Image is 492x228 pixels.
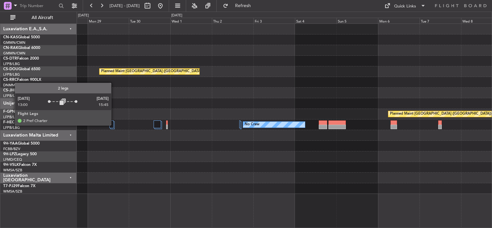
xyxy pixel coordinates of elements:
a: LFPB/LBG [3,62,20,66]
button: All Aircraft [7,13,70,23]
a: CS-DTRFalcon 2000 [3,57,39,61]
span: [DATE] - [DATE] [109,3,140,9]
span: F-HECD [3,120,17,124]
a: FCBB/BZV [3,147,20,151]
div: Thu 2 [212,18,253,24]
span: Refresh [230,4,257,8]
span: 9H-YAA [3,142,18,146]
div: Wed 1 [170,18,212,24]
div: [DATE] [171,13,182,18]
a: F-HECDFalcon 7X [3,120,35,124]
span: CS-JHH [3,89,17,92]
a: GMMN/CMN [3,51,25,56]
span: 9H-VSLK [3,163,19,167]
div: Quick Links [394,3,416,10]
span: CS-DTR [3,57,17,61]
a: 9H-VSLKFalcon 7X [3,163,37,167]
a: LFPB/LBG [3,93,20,98]
a: CS-DOUGlobal 6500 [3,67,40,71]
a: CN-KASGlobal 5000 [3,35,40,39]
div: Sat 4 [295,18,336,24]
span: 9H-LPZ [3,152,16,156]
a: 9H-YAAGlobal 5000 [3,142,40,146]
a: GMMN/CMN [3,40,25,45]
button: Refresh [220,1,259,11]
span: CS-DOU [3,67,18,71]
a: LFPB/LBG [3,72,20,77]
span: All Aircraft [17,15,68,20]
a: LFMD/CEQ [3,157,22,162]
div: No Crew [245,120,260,129]
input: Trip Number [20,1,57,11]
a: WMSA/SZB [3,189,22,194]
a: LFPB/LBG [3,125,20,130]
span: CN-KAS [3,35,18,39]
a: WMSA/SZB [3,168,22,173]
div: Fri 3 [253,18,295,24]
div: Planned Maint [GEOGRAPHIC_DATA] ([GEOGRAPHIC_DATA]) [390,109,491,119]
span: T7-PJ29 [3,184,18,188]
a: CS-RRCFalcon 900LX [3,78,41,82]
a: 9H-LPZLegacy 500 [3,152,37,156]
a: CN-RAKGlobal 6000 [3,46,40,50]
div: Mon 6 [378,18,420,24]
div: Sun 5 [336,18,378,24]
a: CS-JHHGlobal 6000 [3,89,39,92]
span: CN-RAK [3,46,18,50]
a: T7-PJ29Falcon 7X [3,184,35,188]
span: F-GPNJ [3,110,17,114]
div: Tue 30 [129,18,170,24]
a: LFPB/LBG [3,115,20,119]
button: Quick Links [381,1,429,11]
div: [DATE] [78,13,89,18]
a: DNMM/LOS [3,83,23,88]
a: F-GPNJFalcon 900EX [3,110,42,114]
div: Tue 7 [420,18,461,24]
div: Mon 29 [88,18,129,24]
div: Planned Maint [GEOGRAPHIC_DATA] ([GEOGRAPHIC_DATA]) [101,67,203,76]
span: CS-RRC [3,78,17,82]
